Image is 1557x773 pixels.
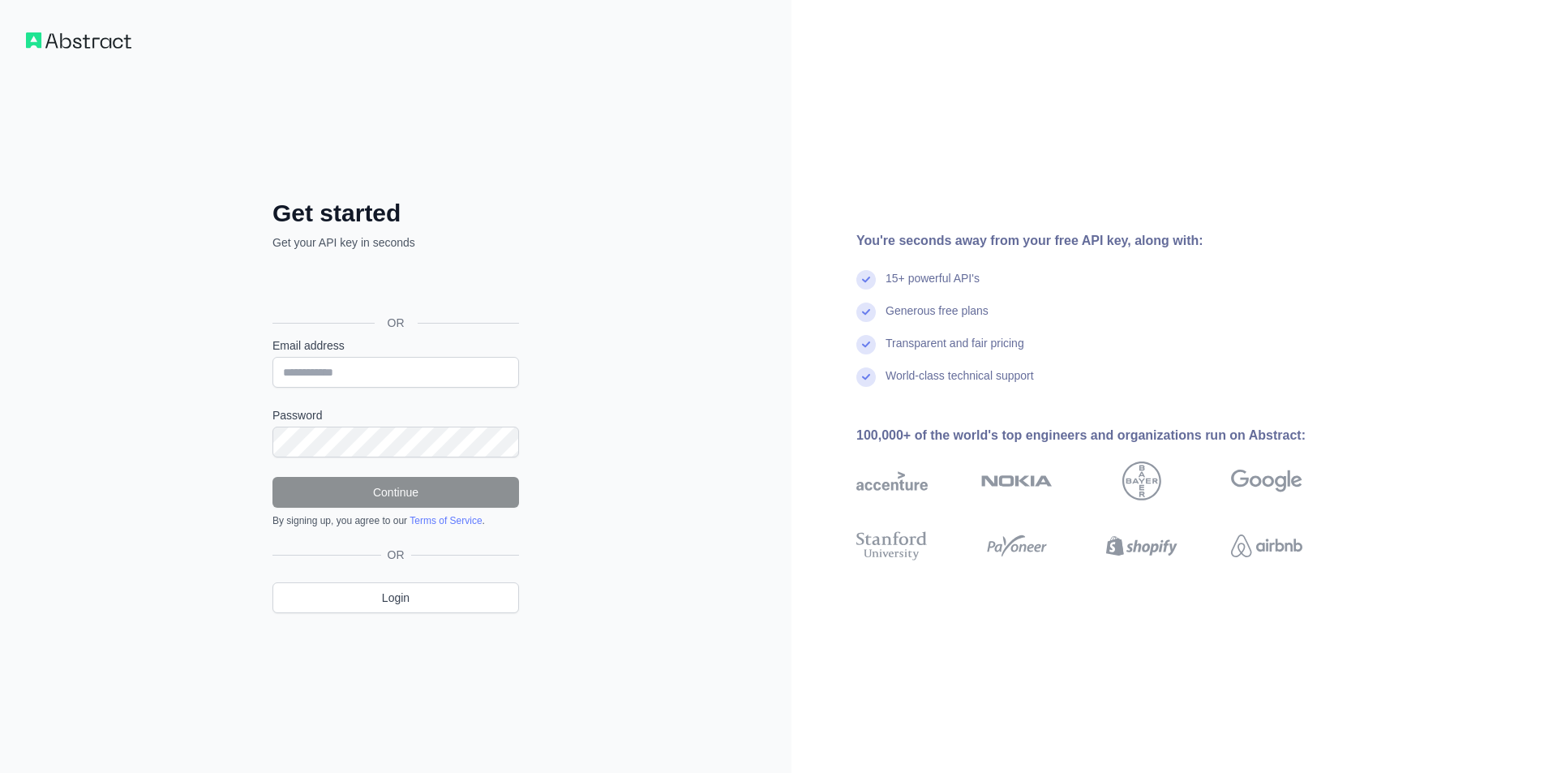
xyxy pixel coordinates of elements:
[410,515,482,526] a: Terms of Service
[856,426,1354,445] div: 100,000+ of the world's top engineers and organizations run on Abstract:
[856,335,876,354] img: check mark
[856,303,876,322] img: check mark
[375,315,418,331] span: OR
[886,335,1024,367] div: Transparent and fair pricing
[981,528,1053,564] img: payoneer
[856,528,928,564] img: stanford university
[886,303,989,335] div: Generous free plans
[264,268,524,304] iframe: Sign in with Google Button
[272,407,519,423] label: Password
[1231,462,1302,500] img: google
[272,514,519,527] div: By signing up, you agree to our .
[886,270,980,303] div: 15+ powerful API's
[26,32,131,49] img: Workflow
[1231,528,1302,564] img: airbnb
[272,477,519,508] button: Continue
[1122,462,1161,500] img: bayer
[856,367,876,387] img: check mark
[981,462,1053,500] img: nokia
[856,231,1354,251] div: You're seconds away from your free API key, along with:
[1106,528,1177,564] img: shopify
[886,367,1034,400] div: World-class technical support
[272,337,519,354] label: Email address
[272,199,519,228] h2: Get started
[272,234,519,251] p: Get your API key in seconds
[381,547,411,563] span: OR
[856,462,928,500] img: accenture
[856,270,876,290] img: check mark
[272,582,519,613] a: Login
